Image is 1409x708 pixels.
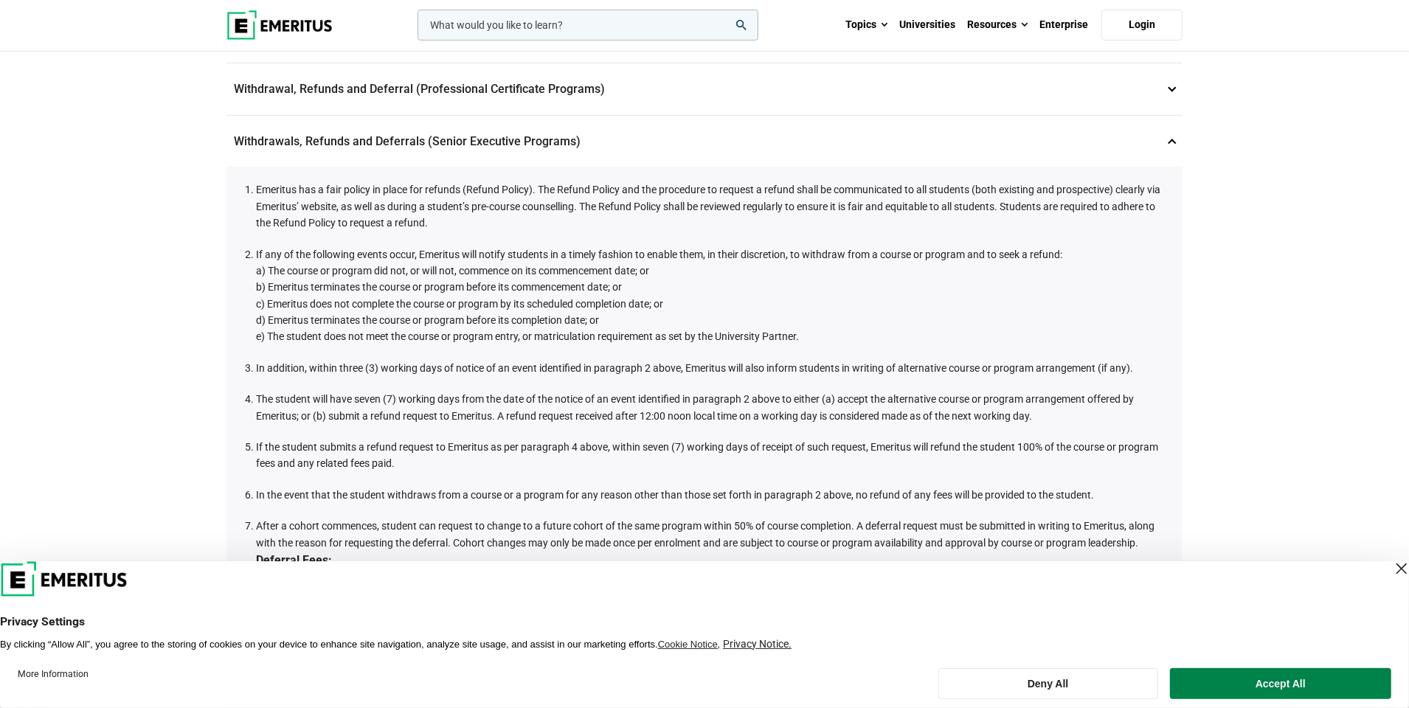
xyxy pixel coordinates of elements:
li: If any of the following events occur, Emeritus will notify students in a timely fashion to enable... [256,246,1168,345]
input: woocommerce-product-search-field-0 [418,10,758,41]
li: If the student submits a refund request to Emeritus as per paragraph 4 above, within seven (7) wo... [256,439,1168,472]
a: Login [1101,10,1183,41]
span: d) Emeritus terminates the course or program before its completion date; or [256,314,599,326]
b: Deferral Fees: [256,553,332,567]
p: Withdrawals, Refunds and Deferrals (Senior Executive Programs) [226,116,1183,167]
span: e) The student does not meet the course or program entry, or matriculation requirement as set by ... [256,330,799,342]
li: After a cohort commences, student can request to change to a future cohort of the same program wi... [256,518,1168,642]
li: In the event that the student withdraws from a course or a program for any reason other than thos... [256,487,1168,503]
li: In addition, within three (3) working days of notice of an event identified in paragraph 2 above,... [256,360,1168,376]
p: Withdrawal, Refunds and Deferral (Professional Certificate Programs) [226,63,1183,115]
span: b) Emeritus terminates the course or program before its commencement date; or [256,281,622,293]
span: a) The course or program did not, or will not, commence on its commencement date; or [256,265,649,277]
li: The student will have seven (7) working days from the date of the notice of an event identified i... [256,391,1168,424]
span: c) Emeritus does not complete the course or program by its scheduled completion date; or [256,298,663,310]
li: Emeritus has a fair policy in place for refunds (Refund Policy). The Refund Policy and the proced... [256,181,1168,231]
